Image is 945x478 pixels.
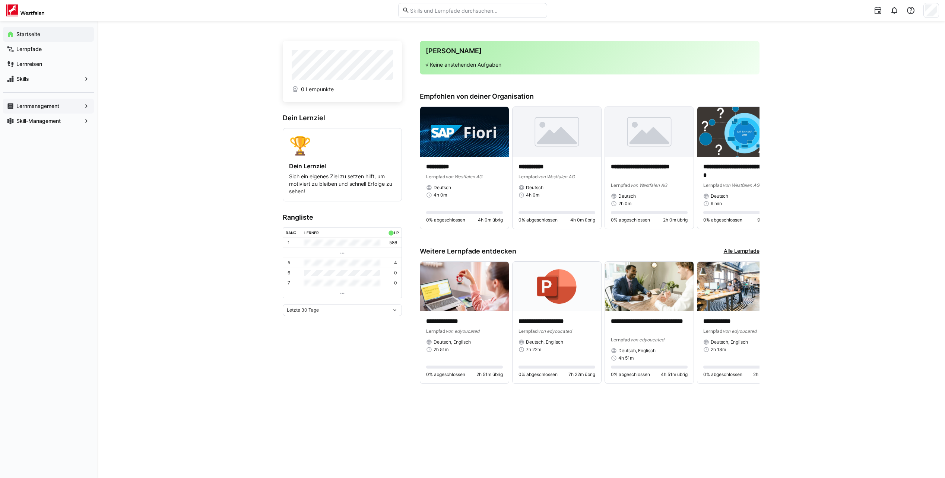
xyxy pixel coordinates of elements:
[283,114,402,122] h3: Dein Lernziel
[630,182,667,188] span: von Westfalen AG
[476,372,503,377] span: 2h 51m übrig
[394,270,397,276] p: 0
[420,107,509,157] img: image
[288,270,290,276] p: 6
[661,372,688,377] span: 4h 51m übrig
[420,247,516,255] h3: Weitere Lernpfade entdecken
[434,339,471,345] span: Deutsch, Englisch
[519,372,558,377] span: 0% abgeschlossen
[478,217,503,223] span: 4h 0m übrig
[304,230,319,235] div: Lerner
[526,192,539,198] span: 4h 0m
[711,347,726,353] span: 2h 13m
[723,328,757,334] span: von edyoucated
[286,230,296,235] div: Rang
[420,262,509,312] img: image
[394,230,399,235] div: LP
[611,337,630,342] span: Lernpfad
[618,348,656,354] span: Deutsch, Englisch
[426,372,465,377] span: 0% abgeschlossen
[394,260,397,266] p: 4
[663,217,688,223] span: 2h 0m übrig
[618,193,636,199] span: Deutsch
[611,217,650,223] span: 0% abgeschlossen
[434,347,448,353] span: 2h 51m
[434,192,447,198] span: 4h 0m
[630,337,664,342] span: von edyoucated
[434,185,451,191] span: Deutsch
[426,47,754,55] h3: [PERSON_NAME]
[519,328,538,334] span: Lernpfad
[288,240,290,246] p: 1
[724,247,760,255] a: Alle Lernpfade
[445,174,482,179] span: von Westfalen AG
[711,193,728,199] span: Deutsch
[426,328,445,334] span: Lernpfad
[301,86,334,93] span: 0 Lernpunkte
[445,328,479,334] span: von edyoucated
[611,182,630,188] span: Lernpfad
[426,174,445,179] span: Lernpfad
[711,339,748,345] span: Deutsch, Englisch
[605,107,694,157] img: image
[703,328,723,334] span: Lernpfad
[426,61,754,68] p: √ Keine anstehenden Aufgaben
[568,372,595,377] span: 7h 22m übrig
[289,162,396,170] h4: Dein Lernziel
[426,217,465,223] span: 0% abgeschlossen
[289,173,396,195] p: Sich ein eigenes Ziel zu setzen hilft, um motiviert zu bleiben und schnell Erfolge zu sehen!
[289,134,396,156] div: 🏆
[394,280,397,286] p: 0
[409,7,543,14] input: Skills und Lernpfade durchsuchen…
[611,372,650,377] span: 0% abgeschlossen
[711,201,722,207] span: 9 min
[703,182,723,188] span: Lernpfad
[526,339,563,345] span: Deutsch, Englisch
[389,240,397,246] p: 586
[519,174,538,179] span: Lernpfad
[519,217,558,223] span: 0% abgeschlossen
[605,262,694,312] img: image
[697,262,786,312] img: image
[618,355,634,361] span: 4h 51m
[526,185,543,191] span: Deutsch
[526,347,541,353] span: 7h 22m
[757,217,780,223] span: 9 min übrig
[287,307,319,313] span: Letzte 30 Tage
[283,213,402,222] h3: Rangliste
[513,107,601,157] img: image
[618,201,631,207] span: 2h 0m
[570,217,595,223] span: 4h 0m übrig
[420,92,760,101] h3: Empfohlen von deiner Organisation
[703,217,742,223] span: 0% abgeschlossen
[288,260,290,266] p: 5
[538,328,572,334] span: von edyoucated
[288,280,290,286] p: 7
[753,372,780,377] span: 2h 13m übrig
[538,174,575,179] span: von Westfalen AG
[723,182,760,188] span: von Westfalen AG
[703,372,742,377] span: 0% abgeschlossen
[513,262,601,312] img: image
[697,107,786,157] img: image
